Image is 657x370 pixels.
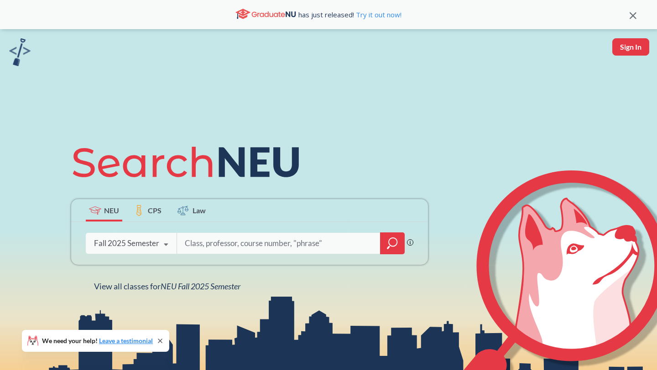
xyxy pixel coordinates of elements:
span: CPS [148,205,162,216]
input: Class, professor, course number, "phrase" [184,234,374,253]
span: NEU Fall 2025 Semester [161,281,240,291]
span: View all classes for [94,281,240,291]
span: Law [193,205,206,216]
button: Sign In [612,38,649,56]
span: has just released! [298,10,401,20]
svg: magnifying glass [387,237,398,250]
div: magnifying glass [380,232,405,254]
span: NEU [104,205,119,216]
a: Try it out now! [354,10,401,19]
a: Leave a testimonial [99,337,153,344]
a: sandbox logo [9,38,31,69]
div: Fall 2025 Semester [94,238,159,248]
img: sandbox logo [9,38,31,66]
span: We need your help! [42,338,153,344]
